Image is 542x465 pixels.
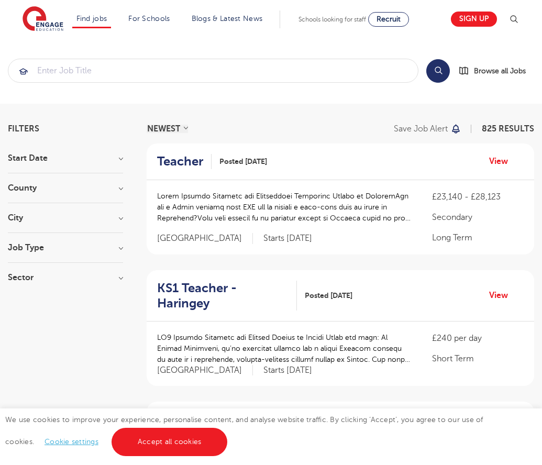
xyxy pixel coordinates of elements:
p: Starts [DATE] [263,233,312,244]
button: Search [426,59,450,83]
a: Teacher [157,154,212,169]
span: Posted [DATE] [219,156,267,167]
a: Recruit [368,12,409,27]
p: £23,140 - £28,123 [432,191,524,203]
p: Lorem Ipsumdo Sitametc adi Elitseddoei Temporinc Utlabo et DoloremAgn ali e Admin veniamq nost EX... [157,191,411,224]
a: Find jobs [76,15,107,23]
button: Save job alert [394,125,461,133]
div: Submit [8,59,418,83]
h3: Start Date [8,154,123,162]
span: [GEOGRAPHIC_DATA] [157,233,253,244]
h3: Job Type [8,243,123,252]
a: Blogs & Latest News [192,15,263,23]
p: Save job alert [394,125,448,133]
span: 825 RESULTS [482,124,534,134]
span: Recruit [377,15,401,23]
input: Submit [8,59,418,82]
span: Filters [8,125,39,133]
a: View [489,289,516,302]
a: Accept all cookies [112,428,228,456]
span: [GEOGRAPHIC_DATA] [157,365,253,376]
a: KS1 Teacher - Haringey [157,281,297,311]
span: Posted [DATE] [305,290,352,301]
h3: County [8,184,123,192]
p: Long Term [432,231,524,244]
img: Engage Education [23,6,63,32]
a: View [489,154,516,168]
h2: KS1 Teacher - Haringey [157,281,289,311]
h3: City [8,214,123,222]
span: Schools looking for staff [298,16,366,23]
p: Short Term [432,352,524,365]
p: £240 per day [432,332,524,345]
a: Browse all Jobs [458,65,534,77]
span: Browse all Jobs [474,65,526,77]
a: Sign up [451,12,497,27]
p: Secondary [432,211,524,224]
span: We use cookies to improve your experience, personalise content, and analyse website traffic. By c... [5,416,483,446]
p: Starts [DATE] [263,365,312,376]
a: Cookie settings [45,438,98,446]
a: For Schools [128,15,170,23]
h2: Teacher [157,154,203,169]
h3: Sector [8,273,123,282]
p: LO9 Ipsumdo Sitametc adi Elitsed Doeius te Incidi Utlab etd magn: Al Enimad Minimveni, qu’no exer... [157,332,411,365]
